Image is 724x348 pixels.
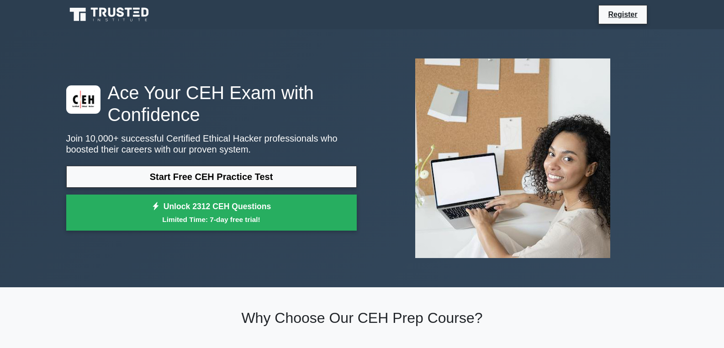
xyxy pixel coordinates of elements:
a: Register [602,9,643,20]
p: Join 10,000+ successful Certified Ethical Hacker professionals who boosted their careers with our... [66,133,357,155]
a: Start Free CEH Practice Test [66,166,357,188]
a: Unlock 2312 CEH QuestionsLimited Time: 7-day free trial! [66,195,357,231]
small: Limited Time: 7-day free trial! [78,214,345,225]
h2: Why Choose Our CEH Prep Course? [66,309,658,327]
h1: Ace Your CEH Exam with Confidence [66,82,357,126]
